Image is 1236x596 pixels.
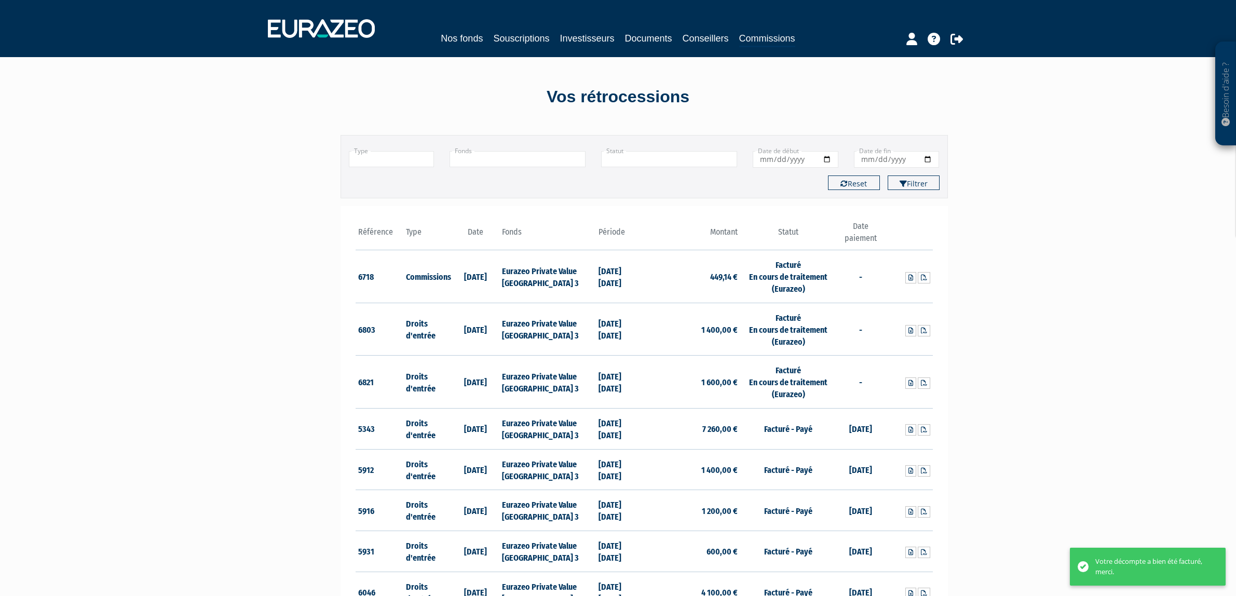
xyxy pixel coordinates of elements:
[739,31,795,47] a: Commissions
[644,221,740,250] th: Montant
[596,408,644,449] td: [DATE] [DATE]
[452,449,500,490] td: [DATE]
[836,449,885,490] td: [DATE]
[403,449,452,490] td: Droits d'entrée
[452,531,500,572] td: [DATE]
[740,408,836,449] td: Facturé - Payé
[499,531,595,572] td: Eurazeo Private Value [GEOGRAPHIC_DATA] 3
[836,408,885,449] td: [DATE]
[644,356,740,409] td: 1 600,00 €
[740,356,836,409] td: Facturé En cours de traitement (Eurazeo)
[499,449,595,490] td: Eurazeo Private Value [GEOGRAPHIC_DATA] 3
[596,449,644,490] td: [DATE] [DATE]
[403,221,452,250] th: Type
[1095,557,1210,577] div: Votre décompte a bien été facturé, merci.
[356,356,404,409] td: 6821
[740,449,836,490] td: Facturé - Payé
[452,221,500,250] th: Date
[1220,47,1232,141] p: Besoin d'aide ?
[644,250,740,303] td: 449,14 €
[356,303,404,356] td: 6803
[452,250,500,303] td: [DATE]
[403,303,452,356] td: Droits d'entrée
[644,449,740,490] td: 1 400,00 €
[836,250,885,303] td: -
[356,250,404,303] td: 6718
[452,408,500,449] td: [DATE]
[499,250,595,303] td: Eurazeo Private Value [GEOGRAPHIC_DATA] 3
[888,175,940,190] button: Filtrer
[836,356,885,409] td: -
[625,31,672,46] a: Documents
[740,490,836,531] td: Facturé - Payé
[499,356,595,409] td: Eurazeo Private Value [GEOGRAPHIC_DATA] 3
[356,531,404,572] td: 5931
[356,221,404,250] th: Référence
[644,408,740,449] td: 7 260,00 €
[596,221,644,250] th: Période
[493,31,549,46] a: Souscriptions
[403,356,452,409] td: Droits d'entrée
[683,31,729,46] a: Conseillers
[644,531,740,572] td: 600,00 €
[403,408,452,449] td: Droits d'entrée
[596,490,644,531] td: [DATE] [DATE]
[836,221,885,250] th: Date paiement
[596,250,644,303] td: [DATE] [DATE]
[403,531,452,572] td: Droits d'entrée
[596,303,644,356] td: [DATE] [DATE]
[499,221,595,250] th: Fonds
[644,303,740,356] td: 1 400,00 €
[499,408,595,449] td: Eurazeo Private Value [GEOGRAPHIC_DATA] 3
[452,490,500,531] td: [DATE]
[836,303,885,356] td: -
[836,490,885,531] td: [DATE]
[356,408,404,449] td: 5343
[356,490,404,531] td: 5916
[740,250,836,303] td: Facturé En cours de traitement (Eurazeo)
[740,221,836,250] th: Statut
[740,303,836,356] td: Facturé En cours de traitement (Eurazeo)
[322,85,914,109] div: Vos rétrocessions
[596,356,644,409] td: [DATE] [DATE]
[499,490,595,531] td: Eurazeo Private Value [GEOGRAPHIC_DATA] 3
[356,449,404,490] td: 5912
[499,303,595,356] td: Eurazeo Private Value [GEOGRAPHIC_DATA] 3
[452,356,500,409] td: [DATE]
[836,531,885,572] td: [DATE]
[740,531,836,572] td: Facturé - Payé
[441,31,483,46] a: Nos fonds
[644,490,740,531] td: 1 200,00 €
[403,490,452,531] td: Droits d'entrée
[596,531,644,572] td: [DATE] [DATE]
[452,303,500,356] td: [DATE]
[403,250,452,303] td: Commissions
[268,19,375,38] img: 1732889491-logotype_eurazeo_blanc_rvb.png
[560,31,614,46] a: Investisseurs
[828,175,880,190] button: Reset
